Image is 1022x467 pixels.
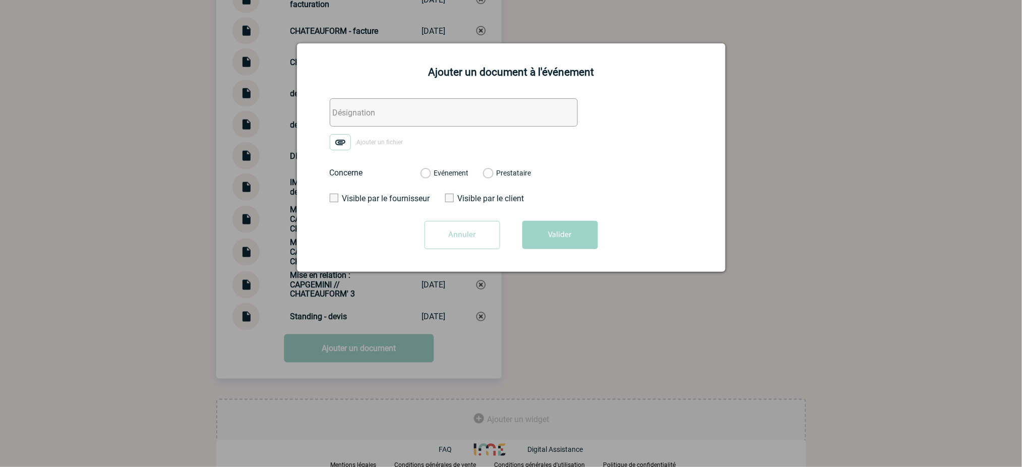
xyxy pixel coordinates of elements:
[330,194,423,203] label: Visible par le fournisseur
[522,221,598,249] button: Valider
[420,169,430,178] label: Evénement
[330,168,410,178] label: Concerne
[483,169,493,178] label: Prestataire
[425,221,500,249] input: Annuler
[310,66,713,78] h2: Ajouter un document à l'événement
[357,139,403,146] span: Ajouter un fichier
[330,98,578,127] input: Désignation
[445,194,538,203] label: Visible par le client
